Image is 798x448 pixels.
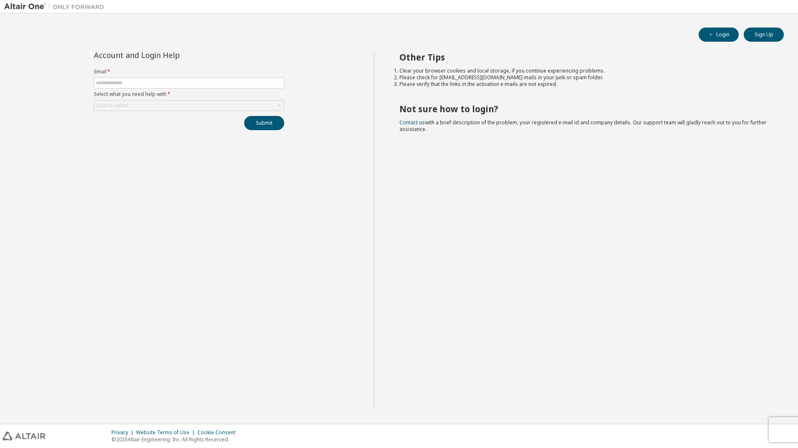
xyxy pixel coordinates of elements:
[699,28,739,42] button: Login
[4,3,109,11] img: Altair One
[94,91,284,98] label: Select what you need help with
[399,119,425,126] a: Contact us
[111,436,240,443] p: © 2025 Altair Engineering, Inc. All Rights Reserved.
[197,429,240,436] div: Cookie Consent
[399,119,767,133] span: with a brief description of the problem, your registered e-mail id and company details. Our suppo...
[399,74,769,81] li: Please check for [EMAIL_ADDRESS][DOMAIN_NAME] mails in your junk or spam folder.
[3,432,45,440] img: altair_logo.svg
[399,68,769,74] li: Clear your browser cookies and local storage, if you continue experiencing problems.
[94,52,246,58] div: Account and Login Help
[244,116,284,130] button: Submit
[94,101,284,111] div: Click to select
[96,102,129,109] div: Click to select
[136,429,197,436] div: Website Terms of Use
[399,81,769,88] li: Please verify that the links in the activation e-mails are not expired.
[744,28,784,42] button: Sign Up
[94,68,284,75] label: Email
[111,429,136,436] div: Privacy
[399,103,769,114] h2: Not sure how to login?
[399,52,769,63] h2: Other Tips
